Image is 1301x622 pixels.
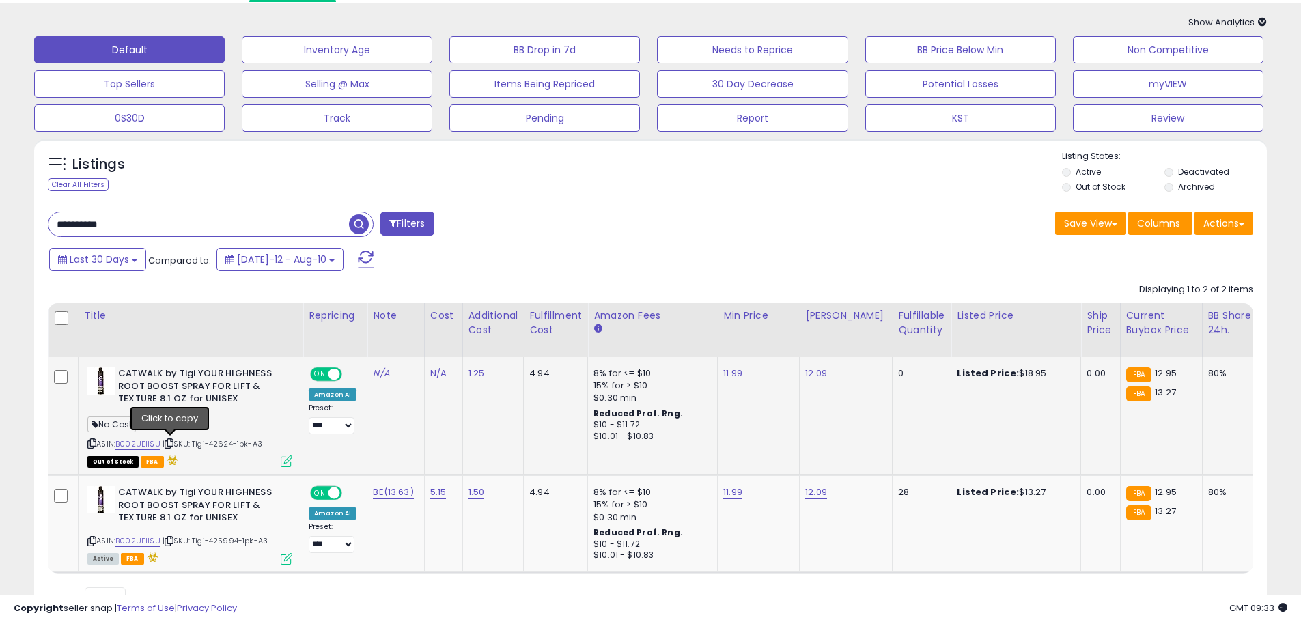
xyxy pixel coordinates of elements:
[1155,367,1177,380] span: 12.95
[723,367,742,380] a: 11.99
[1178,166,1229,178] label: Deactivated
[657,70,848,98] button: 30 Day Decrease
[1155,485,1177,498] span: 12.95
[1137,216,1180,230] span: Columns
[529,367,577,380] div: 4.94
[309,507,356,520] div: Amazon AI
[805,367,827,380] a: 12.09
[449,36,640,63] button: BB Drop in 7d
[1076,166,1101,178] label: Active
[1155,386,1176,399] span: 13.27
[340,369,362,380] span: OFF
[14,602,64,614] strong: Copyright
[87,456,139,468] span: All listings that are currently out of stock and unavailable for purchase on Amazon
[723,485,742,499] a: 11.99
[593,539,707,550] div: $10 - $11.72
[48,178,109,191] div: Clear All Filters
[957,367,1070,380] div: $18.95
[957,367,1019,380] b: Listed Price:
[1087,486,1109,498] div: 0.00
[529,486,577,498] div: 4.94
[1126,386,1151,401] small: FBA
[593,486,707,498] div: 8% for <= $10
[373,309,418,323] div: Note
[865,70,1056,98] button: Potential Losses
[84,309,297,323] div: Title
[1155,505,1176,518] span: 13.27
[115,535,160,547] a: B002UEIISU
[34,70,225,98] button: Top Sellers
[865,36,1056,63] button: BB Price Below Min
[87,416,136,432] span: No Cost
[87,486,292,563] div: ASIN:
[593,431,707,442] div: $10.01 - $10.83
[373,367,389,380] a: N/A
[1188,16,1267,29] span: Show Analytics
[242,36,432,63] button: Inventory Age
[311,369,328,380] span: ON
[309,404,356,434] div: Preset:
[593,550,707,561] div: $10.01 - $10.83
[468,367,485,380] a: 1.25
[593,367,707,380] div: 8% for <= $10
[430,309,457,323] div: Cost
[449,104,640,132] button: Pending
[49,248,146,271] button: Last 30 Days
[34,104,225,132] button: 0S30D
[1139,283,1253,296] div: Displaying 1 to 2 of 2 items
[1126,309,1197,337] div: Current Buybox Price
[593,392,707,404] div: $0.30 min
[657,104,848,132] button: Report
[898,367,940,380] div: 0
[14,602,237,615] div: seller snap | |
[593,511,707,524] div: $0.30 min
[163,535,268,546] span: | SKU: Tigi-425994-1pk-A3
[1062,150,1267,163] p: Listing States:
[1126,505,1151,520] small: FBA
[34,36,225,63] button: Default
[593,323,602,335] small: Amazon Fees.
[58,591,156,604] span: Show: entries
[805,309,886,323] div: [PERSON_NAME]
[70,253,129,266] span: Last 30 Days
[805,485,827,499] a: 12.09
[72,155,125,174] h5: Listings
[216,248,344,271] button: [DATE]-12 - Aug-10
[593,498,707,511] div: 15% for > $10
[1055,212,1126,235] button: Save View
[340,487,362,499] span: OFF
[529,309,582,337] div: Fulfillment Cost
[242,70,432,98] button: Selling @ Max
[115,438,160,450] a: B002UEIISU
[449,70,640,98] button: Items Being Repriced
[1178,181,1215,193] label: Archived
[118,367,284,409] b: CATWALK by Tigi YOUR HIGHNESS ROOT BOOST SPRAY FOR LIFT & TEXTURE 8.1 OZ for UNISEX
[309,388,356,401] div: Amazon AI
[593,408,683,419] b: Reduced Prof. Rng.
[865,104,1056,132] button: KST
[468,485,485,499] a: 1.50
[87,367,115,395] img: 41F6TquOjXL._SL40_.jpg
[1073,70,1263,98] button: myVIEW
[309,522,356,553] div: Preset:
[163,438,262,449] span: | SKU: Tigi-42624-1pk-A3
[657,36,848,63] button: Needs to Reprice
[87,367,292,466] div: ASIN:
[237,253,326,266] span: [DATE]-12 - Aug-10
[87,486,115,513] img: 41F6TquOjXL._SL40_.jpg
[121,553,144,565] span: FBA
[311,487,328,499] span: ON
[380,212,434,236] button: Filters
[1208,309,1258,337] div: BB Share 24h.
[898,486,940,498] div: 28
[144,552,158,562] i: hazardous material
[593,419,707,431] div: $10 - $11.72
[957,309,1075,323] div: Listed Price
[1073,104,1263,132] button: Review
[593,526,683,538] b: Reduced Prof. Rng.
[309,309,361,323] div: Repricing
[468,309,518,337] div: Additional Cost
[141,456,164,468] span: FBA
[1126,486,1151,501] small: FBA
[242,104,432,132] button: Track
